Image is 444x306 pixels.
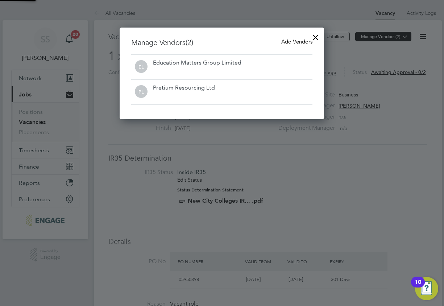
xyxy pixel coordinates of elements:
[153,59,241,67] div: Education Matters Group Limited
[131,38,312,47] h3: Manage Vendors
[135,86,148,98] span: PL
[415,277,438,300] button: Open Resource Center, 10 new notifications
[153,84,215,92] div: Pretium Resourcing Ltd
[135,61,148,73] span: EL
[281,38,312,45] span: Add Vendors
[186,38,193,47] span: (2)
[415,282,421,291] div: 10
